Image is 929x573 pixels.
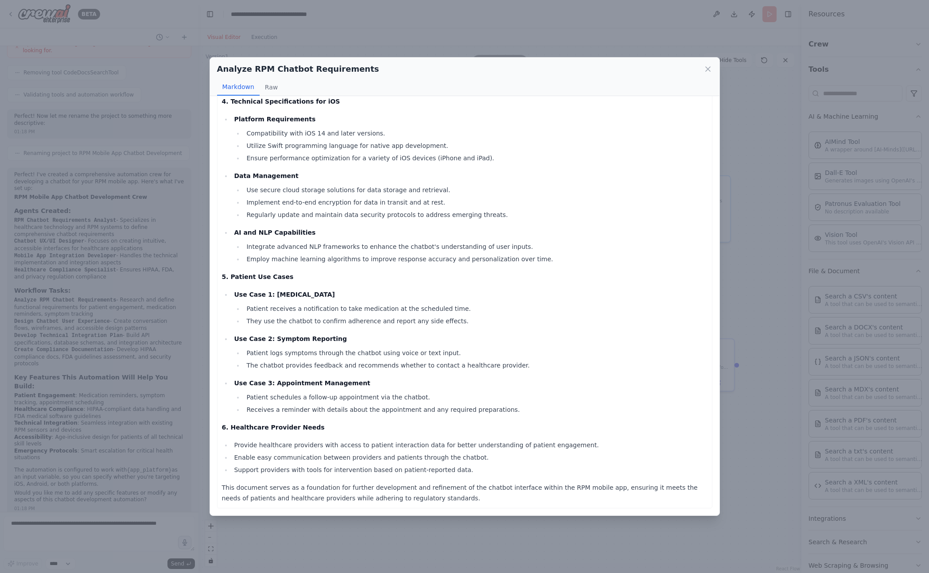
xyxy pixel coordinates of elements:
li: Patient logs symptoms through the chatbot using voice or text input. [244,348,707,358]
strong: Use Case 1: [MEDICAL_DATA] [234,291,335,298]
li: They use the chatbot to confirm adherence and report any side effects. [244,316,707,326]
li: Patient schedules a follow-up appointment via the chatbot. [244,392,707,403]
li: Ensure performance optimization for a variety of iOS devices (iPhone and iPad). [244,153,707,163]
li: Integrate advanced NLP frameworks to enhance the chatbot's understanding of user inputs. [244,241,707,252]
li: Support providers with tools for intervention based on patient-reported data. [232,465,707,475]
strong: AI and NLP Capabilities [234,229,315,236]
strong: Use Case 3: Appointment Management [234,379,370,387]
strong: Data Management [234,172,298,179]
li: Provide healthcare providers with access to patient interaction data for better understanding of ... [232,440,707,450]
strong: 4. Technical Specifications for iOS [222,98,340,105]
li: Enable easy communication between providers and patients through the chatbot. [232,452,707,463]
li: Utilize Swift programming language for native app development. [244,140,707,151]
button: Raw [260,79,283,96]
li: Compatibility with iOS 14 and later versions. [244,128,707,139]
li: Implement end-to-end encryption for data in transit and at rest. [244,197,707,208]
li: Patient receives a notification to take medication at the scheduled time. [244,303,707,314]
li: Regularly update and maintain data security protocols to address emerging threats. [244,209,707,220]
p: This document serves as a foundation for further development and refinement of the chatbot interf... [222,482,707,503]
strong: Use Case 2: Symptom Reporting [234,335,347,342]
li: Use secure cloud storage solutions for data storage and retrieval. [244,185,707,195]
strong: Platform Requirements [234,116,315,123]
li: Receives a reminder with details about the appointment and any required preparations. [244,404,707,415]
strong: 5. Patient Use Cases [222,273,294,280]
li: The chatbot provides feedback and recommends whether to contact a healthcare provider. [244,360,707,371]
button: Markdown [217,79,260,96]
li: Employ machine learning algorithms to improve response accuracy and personalization over time. [244,254,707,264]
strong: 6. Healthcare Provider Needs [222,424,325,431]
h2: Analyze RPM Chatbot Requirements [217,63,379,75]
